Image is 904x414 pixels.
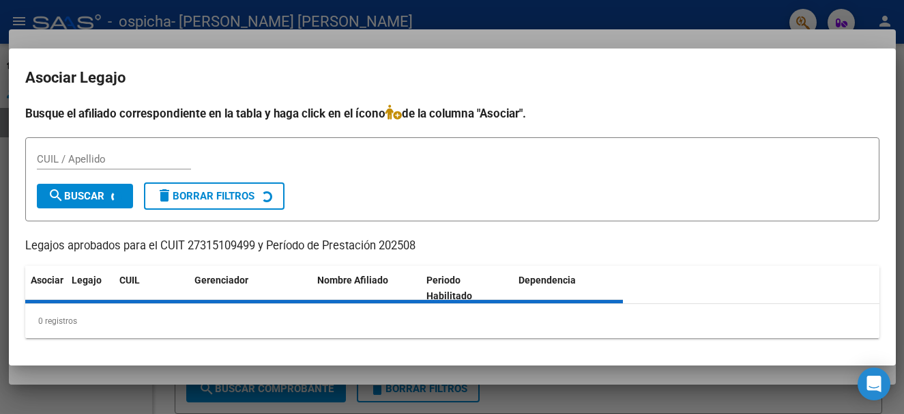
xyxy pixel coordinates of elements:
datatable-header-cell: Periodo Habilitado [421,266,513,311]
p: Legajos aprobados para el CUIT 27315109499 y Período de Prestación 202508 [25,238,879,255]
span: Borrar Filtros [156,190,254,202]
datatable-header-cell: Asociar [25,266,66,311]
datatable-header-cell: CUIL [114,266,189,311]
div: Open Intercom Messenger [858,368,890,400]
datatable-header-cell: Legajo [66,266,114,311]
div: 0 registros [25,304,879,338]
span: CUIL [119,275,140,286]
mat-icon: search [48,187,64,204]
datatable-header-cell: Nombre Afiliado [312,266,422,311]
datatable-header-cell: Gerenciador [189,266,312,311]
span: Buscar [48,190,104,202]
button: Buscar [37,184,133,208]
button: Borrar Filtros [144,182,285,210]
span: Legajo [72,275,102,286]
mat-icon: delete [156,187,173,204]
span: Dependencia [519,275,576,286]
span: Periodo Habilitado [426,275,472,301]
span: Asociar [31,275,63,286]
h2: Asociar Legajo [25,65,879,91]
span: Nombre Afiliado [317,275,388,286]
datatable-header-cell: Dependencia [513,266,623,311]
span: Gerenciador [194,275,248,286]
h4: Busque el afiliado correspondiente en la tabla y haga click en el ícono de la columna "Asociar". [25,105,879,122]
